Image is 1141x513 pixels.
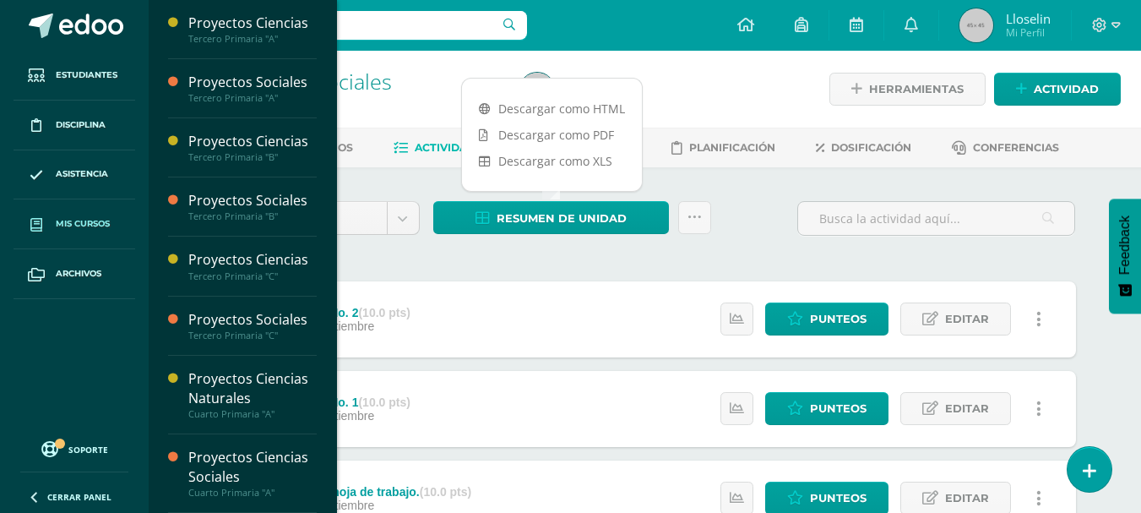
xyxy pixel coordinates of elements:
[689,141,775,154] span: Planificación
[831,141,911,154] span: Dosificación
[520,73,554,106] img: 45x45
[1117,216,1133,275] span: Feedback
[973,141,1059,154] span: Conferencias
[188,448,317,499] a: Proyectos Ciencias SocialesCuarto Primaria "A"
[188,191,317,210] div: Proyectos Sociales
[188,14,317,33] div: Proyectos Ciencias
[394,134,489,161] a: Actividades
[188,250,317,270] div: Proyectos Ciencias
[810,393,867,424] span: Punteos
[56,118,106,132] span: Disciplina
[213,93,500,109] div: Tercero Primaria 'B'
[462,122,642,148] a: Descargar como PDF
[188,448,317,487] div: Proyectos Ciencias Sociales
[14,249,135,299] a: Archivos
[1006,25,1051,40] span: Mi Perfil
[14,51,135,101] a: Estudiantes
[56,267,101,281] span: Archivos
[1006,10,1051,27] span: Lloselin
[188,33,317,45] div: Tercero Primaria "A"
[945,393,989,424] span: Editar
[56,217,110,231] span: Mis cursos
[20,437,128,460] a: Soporte
[188,310,317,330] div: Proyectos Sociales
[462,96,642,122] a: Descargar como HTML
[213,69,500,93] h1: Proyectos Sociales
[816,134,911,161] a: Dosificación
[188,92,317,104] div: Tercero Primaria "A"
[188,14,317,45] a: Proyectos CienciasTercero Primaria "A"
[671,134,775,161] a: Planificación
[415,141,489,154] span: Actividades
[358,396,410,409] strong: (10.0 pts)
[462,148,642,174] a: Descargar como XLS
[56,68,117,82] span: Estudiantes
[14,101,135,150] a: Disciplina
[829,73,986,106] a: Herramientas
[1109,199,1141,314] button: Feedback - Mostrar encuesta
[188,270,317,282] div: Tercero Primaria "C"
[188,132,317,151] div: Proyectos Ciencias
[188,330,317,341] div: Tercero Primaria "C"
[188,487,317,499] div: Cuarto Primaria "A"
[188,191,317,222] a: Proyectos SocialesTercero Primaria "B"
[497,203,627,234] span: Resumen de unidad
[952,134,1059,161] a: Conferencias
[188,132,317,163] a: Proyectos CienciasTercero Primaria "B"
[810,303,867,335] span: Punteos
[47,491,111,503] span: Cerrar panel
[234,485,471,499] div: Mapa de Europa, hoja de trabajo.
[14,150,135,200] a: Asistencia
[188,151,317,163] div: Tercero Primaria "B"
[188,210,317,222] div: Tercero Primaria "B"
[994,73,1121,106] a: Actividad
[188,73,317,92] div: Proyectos Sociales
[188,408,317,420] div: Cuarto Primaria "A"
[420,485,471,499] strong: (10.0 pts)
[14,199,135,249] a: Mis cursos
[798,202,1074,235] input: Busca la actividad aquí...
[433,201,669,234] a: Resumen de unidad
[188,250,317,281] a: Proyectos CienciasTercero Primaria "C"
[188,369,317,408] div: Proyectos Ciencias Naturales
[160,11,527,40] input: Busca un usuario...
[68,444,108,456] span: Soporte
[188,369,317,420] a: Proyectos Ciencias NaturalesCuarto Primaria "A"
[959,8,993,42] img: 45x45
[945,303,989,335] span: Editar
[869,74,964,105] span: Herramientas
[1034,74,1099,105] span: Actividad
[188,73,317,104] a: Proyectos SocialesTercero Primaria "A"
[765,392,888,425] a: Punteos
[358,306,410,319] strong: (10.0 pts)
[188,310,317,341] a: Proyectos SocialesTercero Primaria "C"
[56,167,108,181] span: Asistencia
[765,303,888,336] a: Punteos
